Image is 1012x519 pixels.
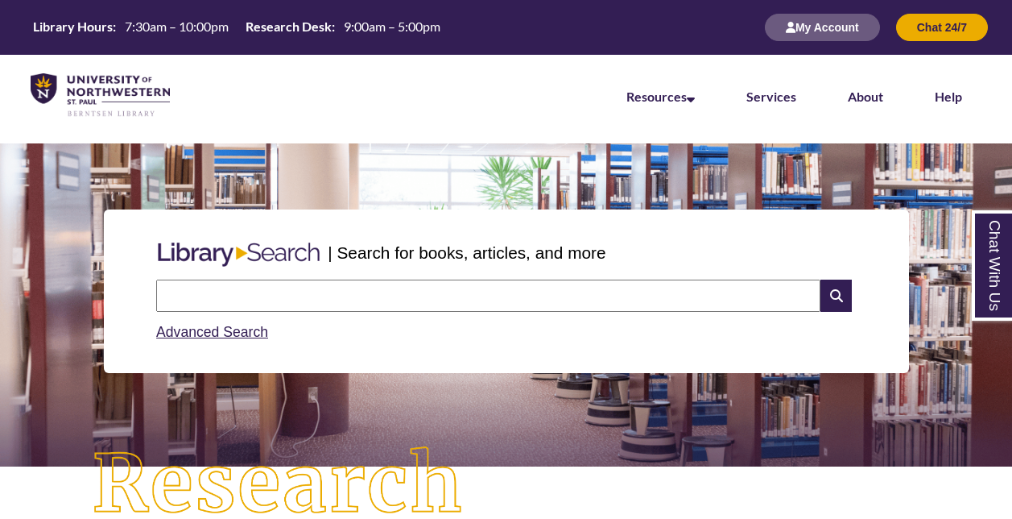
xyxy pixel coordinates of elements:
span: 7:30am – 10:00pm [125,19,229,34]
table: Hours Today [27,18,447,35]
button: My Account [765,14,880,41]
a: Resources [626,89,695,104]
span: 9:00am – 5:00pm [344,19,440,34]
img: UNWSP Library Logo [31,73,170,118]
a: My Account [765,20,880,34]
a: Hours Today [27,18,447,37]
i: Search [820,280,851,312]
a: Services [746,89,796,104]
a: Advanced Search [156,324,268,340]
p: | Search for books, articles, and more [328,240,605,265]
button: Chat 24/7 [896,14,988,41]
th: Research Desk: [239,18,337,35]
a: Chat 24/7 [896,20,988,34]
a: Help [935,89,962,104]
th: Library Hours: [27,18,118,35]
img: Libary Search [150,236,328,273]
a: About [848,89,883,104]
